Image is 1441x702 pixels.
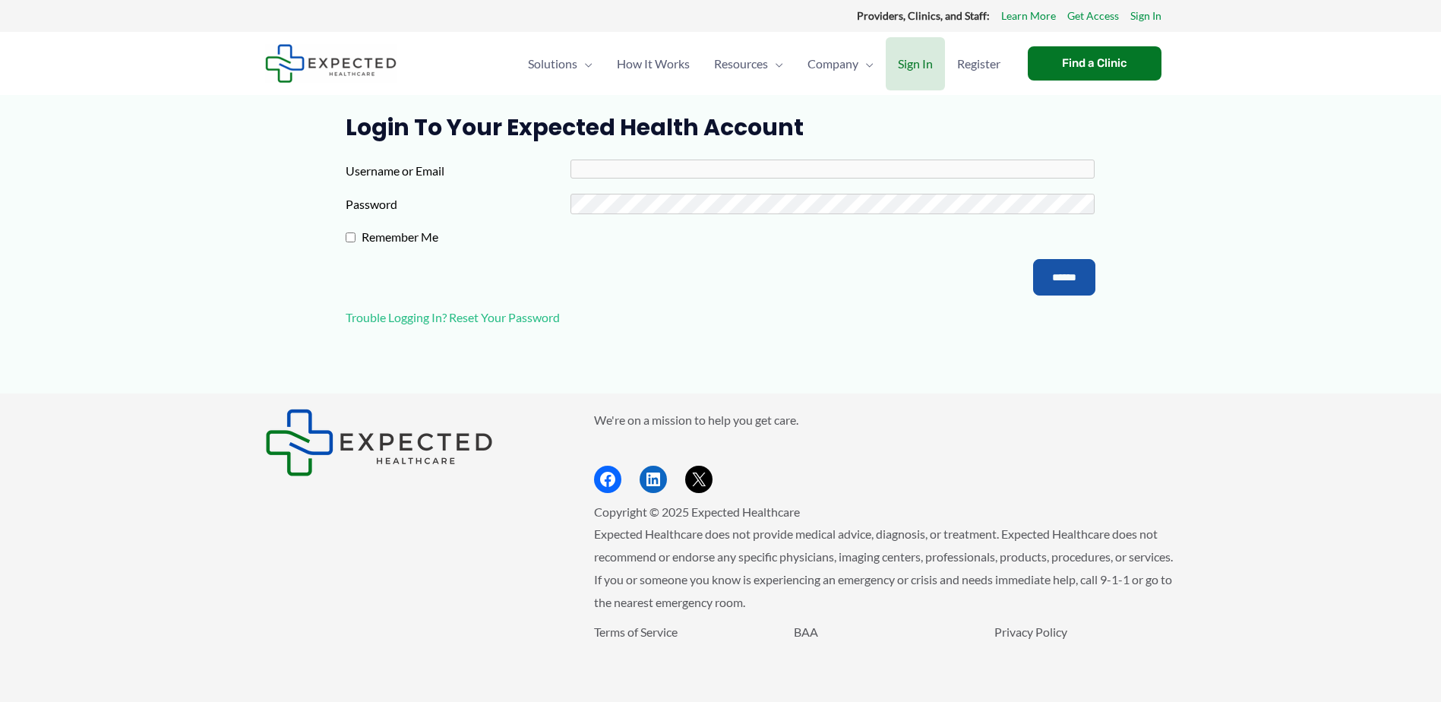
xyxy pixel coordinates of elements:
[594,625,678,639] a: Terms of Service
[794,625,818,639] a: BAA
[516,37,605,90] a: SolutionsMenu Toggle
[898,37,933,90] span: Sign In
[265,409,493,476] img: Expected Healthcare Logo - side, dark font, small
[346,310,560,324] a: Trouble Logging In? Reset Your Password
[265,409,556,476] aside: Footer Widget 1
[714,37,768,90] span: Resources
[768,37,783,90] span: Menu Toggle
[807,37,858,90] span: Company
[516,37,1013,90] nav: Primary Site Navigation
[886,37,945,90] a: Sign In
[577,37,593,90] span: Menu Toggle
[957,37,1000,90] span: Register
[594,621,1177,678] aside: Footer Widget 3
[702,37,795,90] a: ResourcesMenu Toggle
[356,226,580,248] label: Remember Me
[945,37,1013,90] a: Register
[1067,6,1119,26] a: Get Access
[528,37,577,90] span: Solutions
[994,625,1067,639] a: Privacy Policy
[594,409,1177,432] p: We're on a mission to help you get care.
[605,37,702,90] a: How It Works
[265,44,397,83] img: Expected Healthcare Logo - side, dark font, small
[1028,46,1161,81] a: Find a Clinic
[617,37,690,90] span: How It Works
[346,114,1095,141] h1: Login to Your Expected Health Account
[346,193,570,216] label: Password
[857,9,990,22] strong: Providers, Clinics, and Staff:
[346,160,570,182] label: Username or Email
[795,37,886,90] a: CompanyMenu Toggle
[594,526,1173,609] span: Expected Healthcare does not provide medical advice, diagnosis, or treatment. Expected Healthcare...
[594,504,800,519] span: Copyright © 2025 Expected Healthcare
[1130,6,1161,26] a: Sign In
[858,37,874,90] span: Menu Toggle
[1001,6,1056,26] a: Learn More
[594,409,1177,493] aside: Footer Widget 2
